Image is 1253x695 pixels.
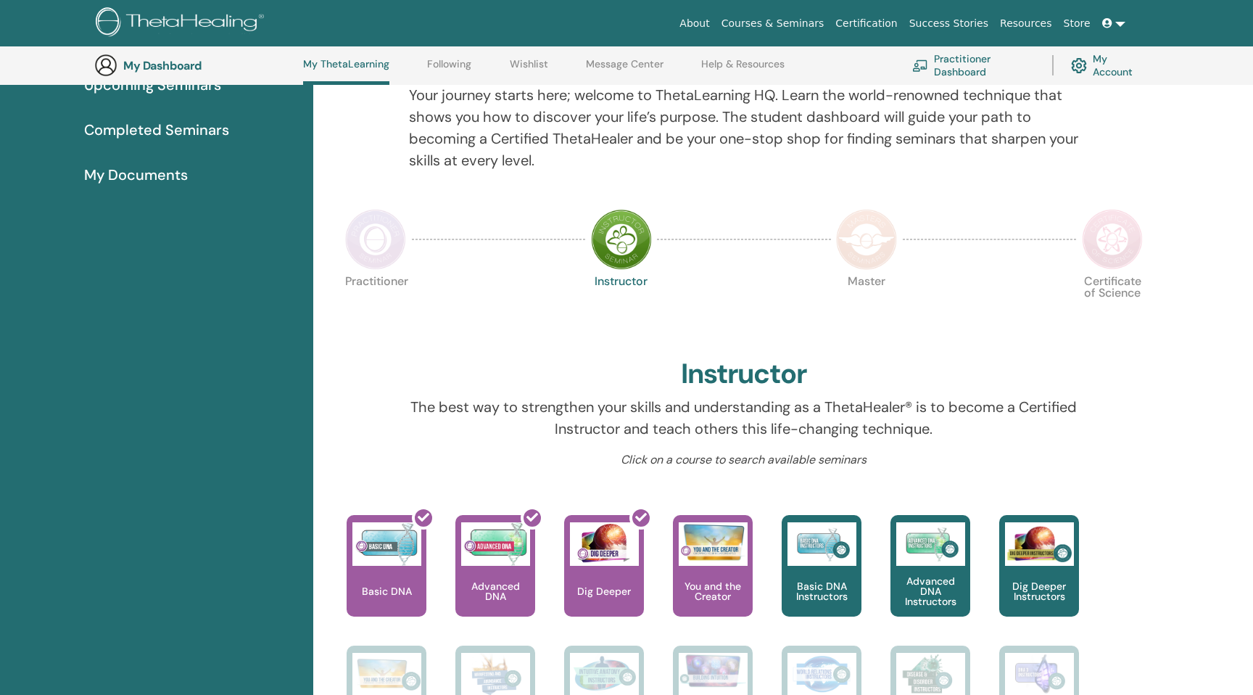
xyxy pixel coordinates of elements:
[1058,10,1096,37] a: Store
[836,209,897,270] img: Master
[427,58,471,81] a: Following
[586,58,663,81] a: Message Center
[673,515,753,646] a: You and the Creator You and the Creator
[345,209,406,270] img: Practitioner
[912,49,1035,81] a: Practitioner Dashboard
[912,59,928,71] img: chalkboard-teacher.svg
[345,276,406,337] p: Practitioner
[999,515,1079,646] a: Dig Deeper Instructors Dig Deeper Instructors
[890,576,970,606] p: Advanced DNA Instructors
[303,58,389,85] a: My ThetaLearning
[571,586,637,596] p: Dig Deeper
[999,581,1079,601] p: Dig Deeper Instructors
[510,58,548,81] a: Wishlist
[674,10,715,37] a: About
[994,10,1058,37] a: Resources
[94,54,117,77] img: generic-user-icon.jpg
[455,581,535,601] p: Advanced DNA
[830,10,903,37] a: Certification
[681,358,808,391] h2: Instructor
[679,653,748,688] img: Intuitive Child In Me Instructors
[347,515,426,646] a: Basic DNA Basic DNA
[409,84,1080,171] p: Your journey starts here; welcome to ThetaLearning HQ. Learn the world-renowned technique that sh...
[1082,276,1143,337] p: Certificate of Science
[836,276,897,337] p: Master
[461,522,530,566] img: Advanced DNA
[96,7,269,40] img: logo.png
[903,10,994,37] a: Success Stories
[1005,522,1074,566] img: Dig Deeper Instructors
[782,581,861,601] p: Basic DNA Instructors
[591,276,652,337] p: Instructor
[890,515,970,646] a: Advanced DNA Instructors Advanced DNA Instructors
[591,209,652,270] img: Instructor
[701,58,785,81] a: Help & Resources
[896,522,965,566] img: Advanced DNA Instructors
[123,59,268,73] h3: My Dashboard
[716,10,830,37] a: Courses & Seminars
[455,515,535,646] a: Advanced DNA Advanced DNA
[352,522,421,566] img: Basic DNA
[409,451,1080,469] p: Click on a course to search available seminars
[570,522,639,566] img: Dig Deeper
[782,515,861,646] a: Basic DNA Instructors Basic DNA Instructors
[84,119,229,141] span: Completed Seminars
[564,515,644,646] a: Dig Deeper Dig Deeper
[673,581,753,601] p: You and the Creator
[84,164,188,186] span: My Documents
[84,74,221,96] span: Upcoming Seminars
[1071,49,1144,81] a: My Account
[679,522,748,562] img: You and the Creator
[1071,54,1087,77] img: cog.svg
[787,522,856,566] img: Basic DNA Instructors
[409,396,1080,440] p: The best way to strengthen your skills and understanding as a ThetaHealer® is to become a Certifi...
[1082,209,1143,270] img: Certificate of Science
